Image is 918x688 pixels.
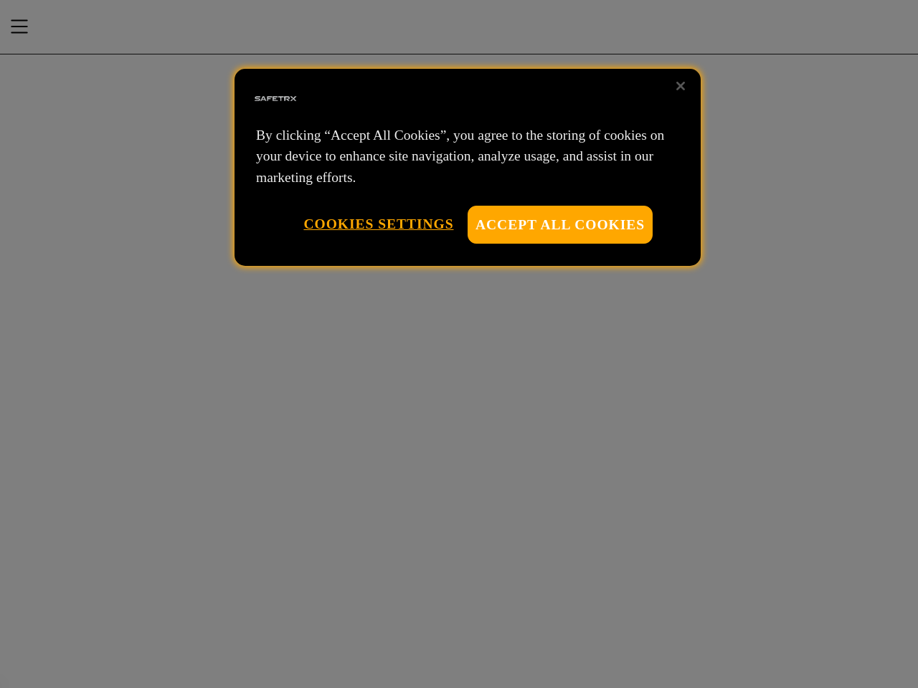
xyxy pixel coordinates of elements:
button: Cookies Settings [303,206,453,242]
div: Privacy [235,69,701,266]
img: Safe Tracks [252,76,298,122]
button: Close [665,70,696,102]
p: By clicking “Accept All Cookies”, you agree to the storing of cookies on your device to enhance s... [256,125,679,188]
button: Accept All Cookies [468,206,653,244]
